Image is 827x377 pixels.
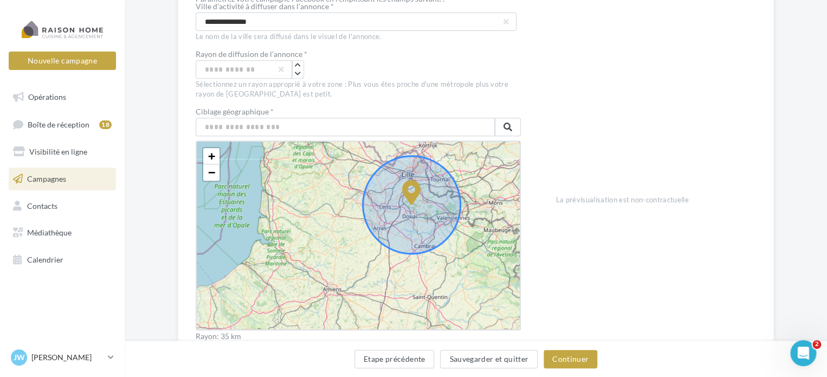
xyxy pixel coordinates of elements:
[196,80,521,99] div: Sélectionnez un rayon approprié à votre zone : Plus vous êtes proche d'une métropole plus votre r...
[812,340,821,349] span: 2
[208,149,215,163] span: +
[27,255,63,264] span: Calendrier
[354,350,435,368] button: Etape précédente
[27,228,72,237] span: Médiathèque
[99,120,112,129] div: 18
[31,352,104,363] p: [PERSON_NAME]
[7,168,118,190] a: Campagnes
[7,86,118,108] a: Opérations
[440,350,538,368] button: Sauvegarder et quitter
[208,165,215,179] span: −
[7,221,118,244] a: Médiathèque
[9,52,116,70] button: Nouvelle campagne
[28,92,66,101] span: Opérations
[203,164,219,181] a: Zoom out
[544,350,597,368] button: Continuer
[196,3,512,10] label: Ville d'activité à diffuser dans l'annonce *
[29,147,87,156] span: Visibilité en ligne
[790,340,816,366] iframe: Intercom live chat
[196,32,521,42] div: Le nom de la ville sera diffusé dans le visuel de l'annonce.
[27,174,66,183] span: Campagnes
[27,201,57,210] span: Contacts
[7,248,118,271] a: Calendrier
[14,352,25,363] span: JW
[28,119,89,129] span: Boîte de réception
[196,108,521,116] label: Ciblage géographique *
[555,191,756,205] div: La prévisualisation est non-contractuelle
[196,333,521,340] div: Rayon: 35 km
[203,148,219,164] a: Zoom in
[9,347,116,368] a: JW [PERSON_NAME]
[7,140,118,163] a: Visibilité en ligne
[7,195,118,218] a: Contacts
[196,50,307,58] label: Rayon de diffusion de l'annonce *
[7,113,118,136] a: Boîte de réception18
